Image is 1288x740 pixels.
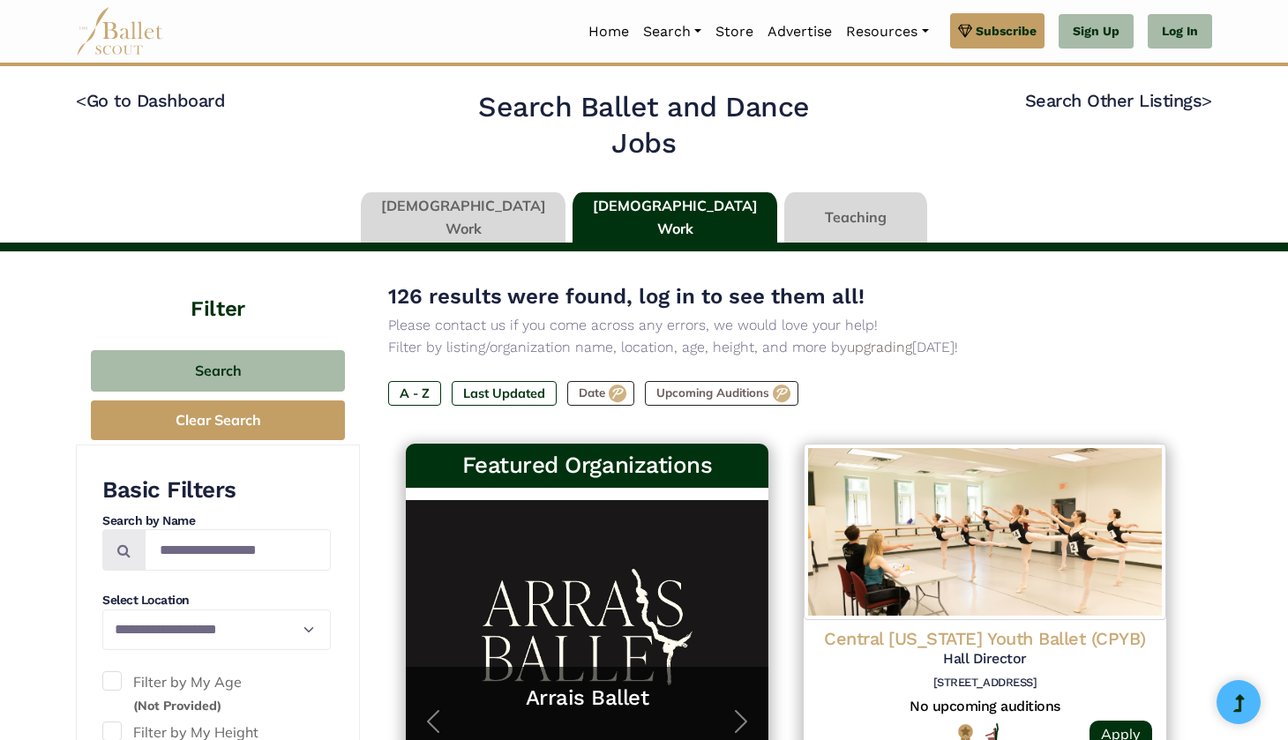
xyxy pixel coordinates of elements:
a: Search Other Listings> [1025,90,1212,111]
h2: Search Ballet and Dance Jobs [446,89,843,162]
h4: Central [US_STATE] Youth Ballet (CPYB) [818,627,1152,650]
a: Log In [1148,14,1212,49]
a: upgrading [847,339,912,355]
a: Store [708,13,760,50]
h6: [STREET_ADDRESS] [818,676,1152,691]
h5: No upcoming auditions [818,698,1152,716]
button: Search [91,350,345,392]
img: gem.svg [958,21,972,41]
label: Date [567,381,634,406]
p: Filter by listing/organization name, location, age, height, and more by [DATE]! [388,336,1184,359]
span: Subscribe [976,21,1037,41]
a: Search [636,13,708,50]
a: Sign Up [1059,14,1134,49]
h4: Select Location [102,592,331,609]
input: Search by names... [145,529,331,571]
code: > [1202,89,1212,111]
code: < [76,89,86,111]
a: Home [581,13,636,50]
label: A - Z [388,381,441,406]
h4: Filter [76,251,360,324]
label: Filter by My Age [102,671,331,716]
a: Resources [839,13,935,50]
h3: Basic Filters [102,475,331,505]
h5: Hall Director [818,650,1152,669]
label: Upcoming Auditions [645,381,798,406]
small: (Not Provided) [133,698,221,714]
li: Teaching [781,192,931,243]
a: Advertise [760,13,839,50]
img: Logo [804,444,1166,620]
a: Subscribe [950,13,1045,49]
li: [DEMOGRAPHIC_DATA] Work [569,192,781,243]
h4: Search by Name [102,512,331,530]
h5: Arrais Ballet [423,506,751,534]
a: <Go to Dashboard [76,90,225,111]
h3: Featured Organizations [420,451,754,481]
span: 126 results were found, log in to see them all! [388,284,865,309]
label: Last Updated [452,381,557,406]
li: [DEMOGRAPHIC_DATA] Work [357,192,569,243]
p: Please contact us if you come across any errors, we would love your help! [388,314,1184,337]
a: Arrais Ballet [423,684,751,712]
button: Clear Search [91,400,345,440]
